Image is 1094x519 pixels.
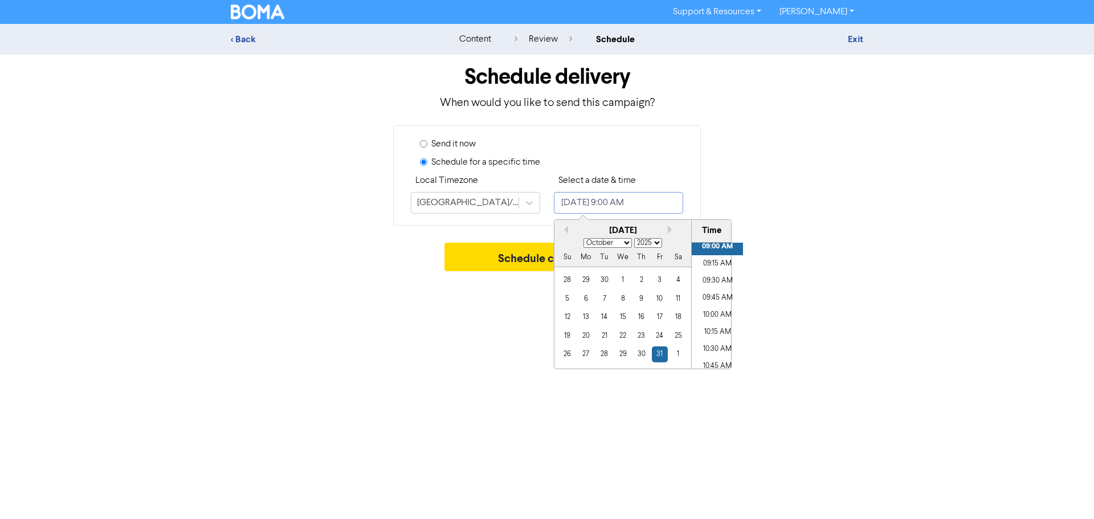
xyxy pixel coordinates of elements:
[560,272,575,288] div: day-28
[671,291,686,307] div: day-11
[652,272,667,288] div: day-3
[560,291,575,307] div: day-5
[597,291,612,307] div: day-7
[560,250,575,265] div: Su
[615,309,630,325] div: day-15
[671,328,686,344] div: day-25
[770,3,863,21] a: [PERSON_NAME]
[560,226,568,234] button: Previous Month
[652,309,667,325] div: day-17
[692,272,743,289] li: 09:30 AM
[597,250,612,265] div: Tu
[578,250,594,265] div: Mo
[431,156,540,169] label: Schedule for a specific time
[692,358,743,375] li: 10:45 AM
[597,272,612,288] div: day-30
[558,271,687,363] div: month-2025-10
[671,272,686,288] div: day-4
[615,272,630,288] div: day-1
[231,64,863,90] h1: Schedule delivery
[652,291,667,307] div: day-10
[578,291,594,307] div: day-6
[560,346,575,362] div: day-26
[554,224,691,238] div: [DATE]
[634,291,649,307] div: day-9
[668,226,676,234] button: Next month
[231,5,284,19] img: BOMA Logo
[951,396,1094,519] iframe: Chat Widget
[231,95,863,112] p: When would you like to send this campaign?
[597,309,612,325] div: day-14
[671,309,686,325] div: day-18
[692,324,743,341] li: 10:15 AM
[415,174,478,187] label: Local Timezone
[634,328,649,344] div: day-23
[615,346,630,362] div: day-29
[597,346,612,362] div: day-28
[515,32,572,46] div: review
[695,224,728,238] div: Time
[596,32,635,46] div: schedule
[652,328,667,344] div: day-24
[554,192,683,214] input: Click to select a date
[652,250,667,265] div: Fr
[692,255,743,272] li: 09:15 AM
[578,346,594,362] div: day-27
[692,289,743,307] li: 09:45 AM
[578,309,594,325] div: day-13
[615,291,630,307] div: day-8
[615,328,630,344] div: day-22
[692,307,743,324] li: 10:00 AM
[634,250,649,265] div: Th
[578,328,594,344] div: day-20
[431,137,476,151] label: Send it now
[671,250,686,265] div: Sa
[417,196,520,210] div: [GEOGRAPHIC_DATA]/[GEOGRAPHIC_DATA]
[615,250,630,265] div: We
[692,341,743,358] li: 10:30 AM
[578,272,594,288] div: day-29
[848,34,863,45] a: Exit
[634,272,649,288] div: day-2
[459,32,491,46] div: content
[444,243,650,271] button: Schedule campaign
[692,238,743,255] li: 09:00 AM
[634,309,649,325] div: day-16
[634,346,649,362] div: day-30
[558,174,636,187] label: Select a date & time
[671,346,686,362] div: day-1
[652,346,667,362] div: day-31
[597,328,612,344] div: day-21
[664,3,770,21] a: Support & Resources
[560,328,575,344] div: day-19
[560,309,575,325] div: day-12
[231,32,430,46] div: < Back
